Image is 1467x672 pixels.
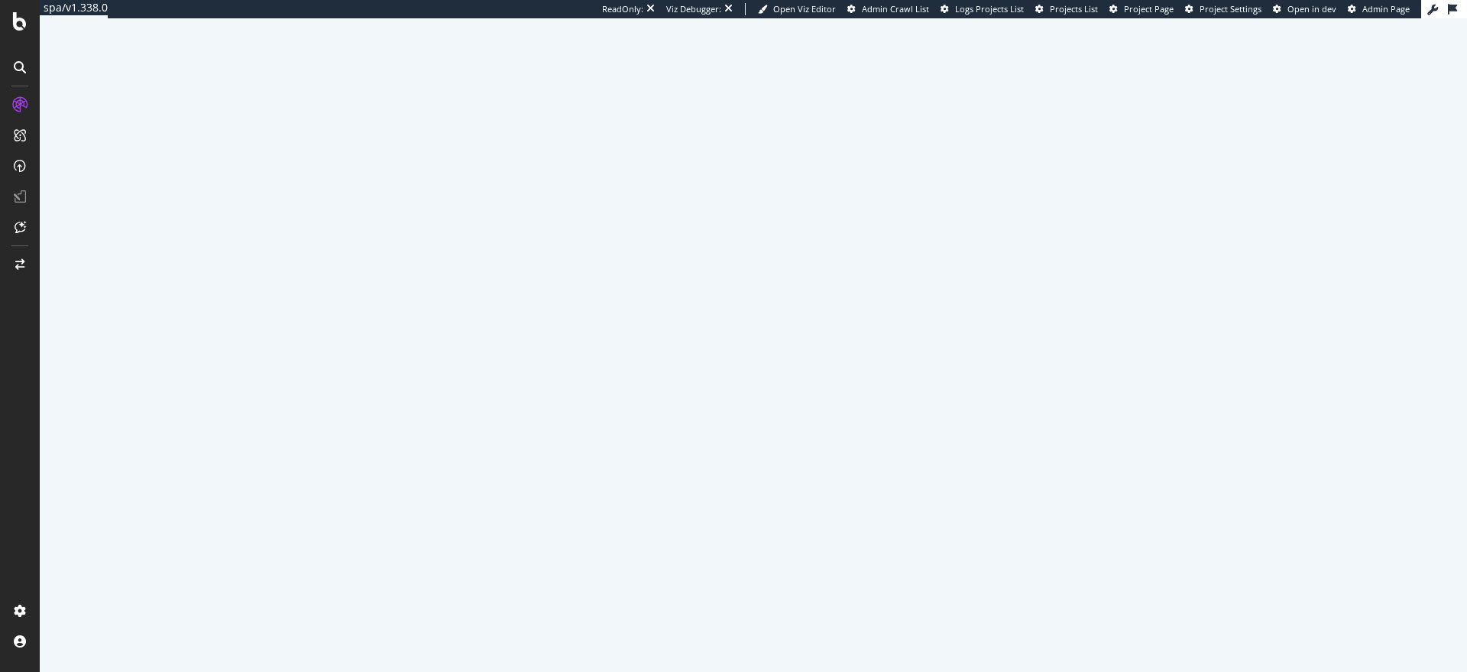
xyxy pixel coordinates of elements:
a: Admin Crawl List [847,3,929,15]
a: Projects List [1035,3,1098,15]
span: Project Page [1124,3,1174,15]
span: Open in dev [1287,3,1336,15]
a: Open in dev [1273,3,1336,15]
span: Projects List [1050,3,1098,15]
a: Open Viz Editor [758,3,836,15]
span: Logs Projects List [955,3,1024,15]
a: Project Settings [1185,3,1261,15]
div: animation [698,306,808,361]
a: Admin Page [1348,3,1410,15]
span: Admin Crawl List [862,3,929,15]
span: Project Settings [1200,3,1261,15]
a: Logs Projects List [941,3,1024,15]
a: Project Page [1109,3,1174,15]
span: Admin Page [1362,3,1410,15]
div: ReadOnly: [602,3,643,15]
span: Open Viz Editor [773,3,836,15]
div: Viz Debugger: [666,3,721,15]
